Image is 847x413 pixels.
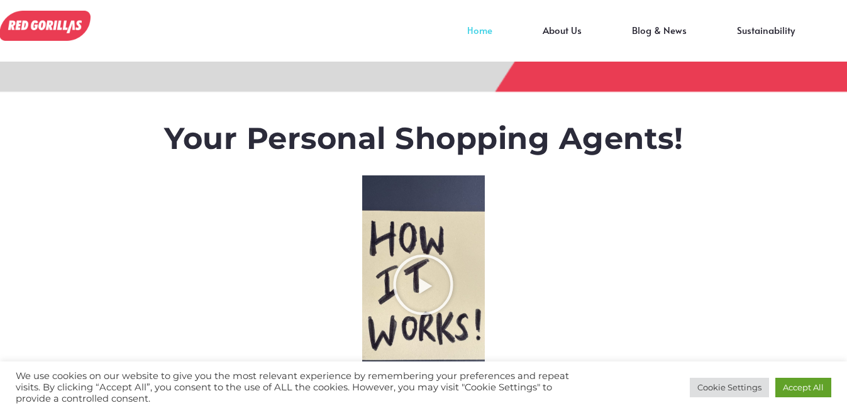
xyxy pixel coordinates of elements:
[690,378,769,397] a: Cookie Settings
[607,30,712,49] a: Blog & News
[775,378,831,397] a: Accept All
[712,30,820,49] a: Sustainability
[82,121,766,157] h1: Your Personal Shopping Agents!
[518,30,607,49] a: About Us
[392,253,455,316] div: Play Video about RedGorillas How it Works
[16,370,587,404] div: We use cookies on our website to give you the most relevant experience by remembering your prefer...
[442,30,518,49] a: Home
